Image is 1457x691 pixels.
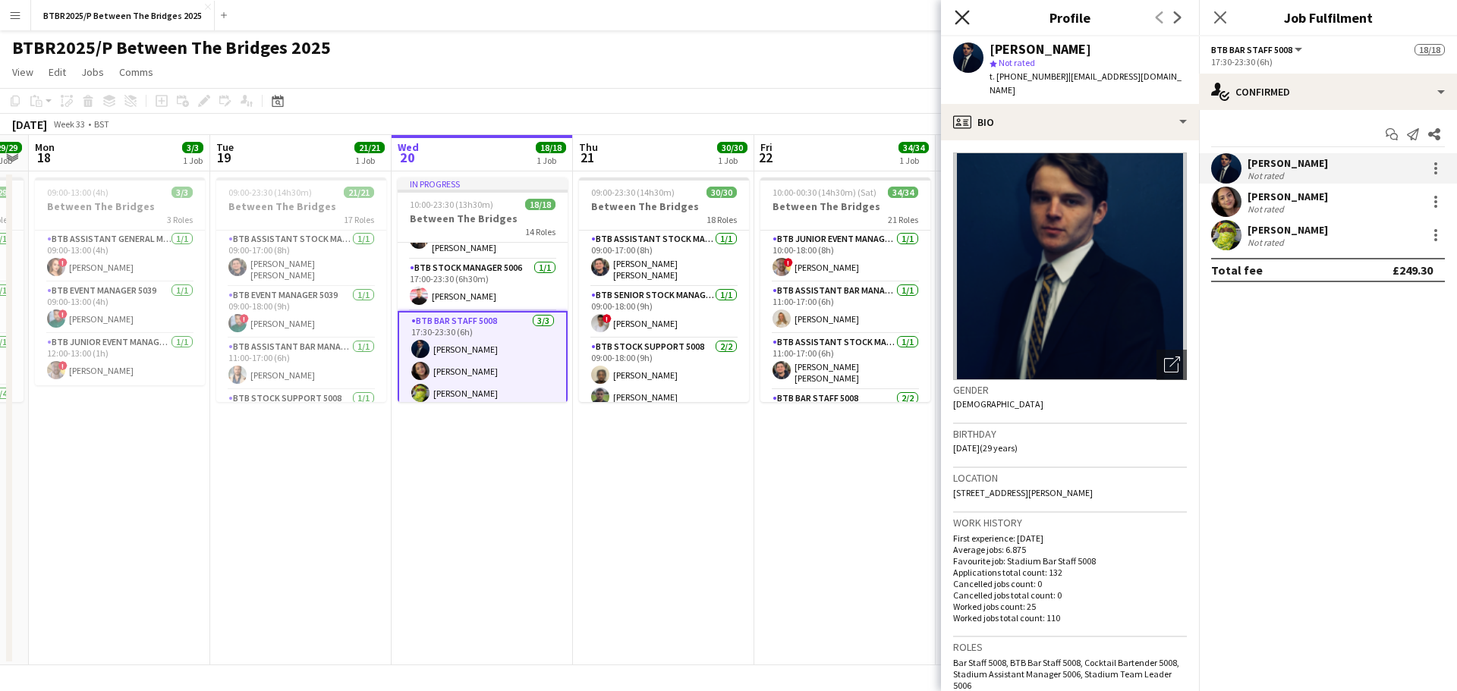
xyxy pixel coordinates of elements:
[1248,156,1328,170] div: [PERSON_NAME]
[1211,56,1445,68] div: 17:30-23:30 (6h)
[990,71,1068,82] span: t. [PHONE_NUMBER]
[888,187,918,198] span: 34/34
[579,287,749,338] app-card-role: BTB Senior Stock Manager 50061/109:00-18:00 (9h)![PERSON_NAME]
[953,544,1187,555] p: Average jobs: 6.875
[525,199,555,210] span: 18/18
[33,149,55,166] span: 18
[953,567,1187,578] p: Applications total count: 132
[990,71,1182,96] span: | [EMAIL_ADDRESS][DOMAIN_NAME]
[214,149,234,166] span: 19
[35,199,205,213] h3: Between The Bridges
[784,258,793,267] span: !
[706,214,737,225] span: 18 Roles
[228,187,312,198] span: 09:00-23:30 (14h30m)
[240,314,249,323] span: !
[113,62,159,82] a: Comms
[183,155,203,166] div: 1 Job
[537,155,565,166] div: 1 Job
[119,65,153,79] span: Comms
[1248,237,1287,248] div: Not rated
[760,140,773,154] span: Fri
[167,214,193,225] span: 3 Roles
[953,487,1093,498] span: [STREET_ADDRESS][PERSON_NAME]
[395,149,419,166] span: 20
[398,177,568,402] app-job-card: In progress10:00-23:30 (13h30m)18/18Between The Bridges14 Roles[PERSON_NAME]BTB Assistant Bar Man...
[81,65,104,79] span: Jobs
[898,142,929,153] span: 34/34
[1199,74,1457,110] div: Confirmed
[591,187,675,198] span: 09:00-23:30 (14h30m)
[760,177,930,402] app-job-card: 10:00-00:30 (14h30m) (Sat)34/34Between The Bridges21 RolesBTB Junior Event Manager 50391/110:00-1...
[953,555,1187,567] p: Favourite job: Stadium Bar Staff 5008
[941,8,1199,27] h3: Profile
[953,532,1187,544] p: First experience: [DATE]
[216,140,234,154] span: Tue
[398,140,419,154] span: Wed
[939,149,958,166] span: 23
[953,427,1187,441] h3: Birthday
[12,117,47,132] div: [DATE]
[35,282,205,334] app-card-role: BTB Event Manager 50391/109:00-13:00 (4h)![PERSON_NAME]
[603,314,612,323] span: !
[398,259,568,311] app-card-role: BTB Stock Manager 50061/117:00-23:30 (6h30m)[PERSON_NAME]
[758,149,773,166] span: 22
[35,177,205,385] app-job-card: 09:00-13:00 (4h)3/3Between The Bridges3 RolesBTB Assistant General Manager 50061/109:00-13:00 (4h...
[1415,44,1445,55] span: 18/18
[216,199,386,213] h3: Between The Bridges
[953,578,1187,589] p: Cancelled jobs count: 0
[941,104,1199,140] div: Bio
[1248,190,1328,203] div: [PERSON_NAME]
[12,36,331,59] h1: BTBR2025/P Between The Bridges 2025
[35,334,205,385] app-card-role: BTB Junior Event Manager 50391/112:00-13:00 (1h)![PERSON_NAME]
[31,1,215,30] button: BTBR2025/P Between The Bridges 2025
[1211,262,1263,278] div: Total fee
[579,199,749,213] h3: Between The Bridges
[49,65,66,79] span: Edit
[717,142,747,153] span: 30/30
[12,65,33,79] span: View
[35,231,205,282] app-card-role: BTB Assistant General Manager 50061/109:00-13:00 (4h)![PERSON_NAME]
[579,140,598,154] span: Thu
[536,142,566,153] span: 18/18
[398,212,568,225] h3: Between The Bridges
[953,589,1187,601] p: Cancelled jobs total count: 0
[953,442,1018,454] span: [DATE] (29 years)
[953,398,1043,410] span: [DEMOGRAPHIC_DATA]
[355,155,384,166] div: 1 Job
[1392,262,1433,278] div: £249.30
[50,118,88,130] span: Week 33
[888,214,918,225] span: 21 Roles
[579,231,749,287] app-card-role: BTB Assistant Stock Manager 50061/109:00-17:00 (8h)[PERSON_NAME] [PERSON_NAME]
[990,42,1091,56] div: [PERSON_NAME]
[1248,223,1328,237] div: [PERSON_NAME]
[216,338,386,390] app-card-role: BTB Assistant Bar Manager 50061/111:00-17:00 (6h)[PERSON_NAME]
[398,311,568,410] app-card-role: BTB Bar Staff 50083/317:30-23:30 (6h)[PERSON_NAME][PERSON_NAME][PERSON_NAME]
[216,231,386,287] app-card-role: BTB Assistant Stock Manager 50061/109:00-17:00 (8h)[PERSON_NAME] [PERSON_NAME]
[94,118,109,130] div: BST
[398,177,568,190] div: In progress
[579,177,749,402] div: 09:00-23:30 (14h30m)30/30Between The Bridges18 RolesBTB Assistant Stock Manager 50061/109:00-17:0...
[579,338,749,412] app-card-role: BTB Stock support 50082/209:00-18:00 (9h)[PERSON_NAME][PERSON_NAME]
[899,155,928,166] div: 1 Job
[172,187,193,198] span: 3/3
[1211,44,1292,55] span: BTB Bar Staff 5008
[58,258,68,267] span: !
[182,142,203,153] span: 3/3
[35,140,55,154] span: Mon
[216,177,386,402] app-job-card: 09:00-23:30 (14h30m)21/21Between The Bridges17 RolesBTB Assistant Stock Manager 50061/109:00-17:0...
[760,282,930,334] app-card-role: BTB Assistant Bar Manager 50061/111:00-17:00 (6h)[PERSON_NAME]
[1248,170,1287,181] div: Not rated
[760,390,930,463] app-card-role: BTB Bar Staff 50082/2
[760,231,930,282] app-card-role: BTB Junior Event Manager 50391/110:00-18:00 (8h)![PERSON_NAME]
[6,62,39,82] a: View
[953,152,1187,380] img: Crew avatar or photo
[58,361,68,370] span: !
[577,149,598,166] span: 21
[953,657,1179,691] span: Bar Staff 5008, BTB Bar Staff 5008, Cocktail Bartender 5008, Stadium Assistant Manager 5006, Stad...
[354,142,385,153] span: 21/21
[344,214,374,225] span: 17 Roles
